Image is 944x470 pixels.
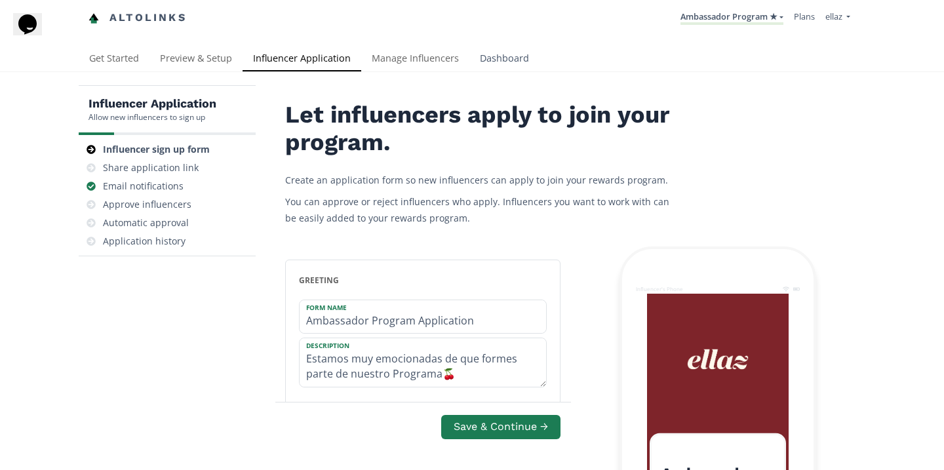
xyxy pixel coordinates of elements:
span: greeting [299,275,339,286]
div: Application history [103,235,186,248]
p: Create an application form so new influencers can apply to join your rewards program. [285,172,678,188]
a: Manage Influencers [361,47,469,73]
div: Share application link [103,161,199,174]
a: Get Started [79,47,149,73]
button: Save & Continue → [441,415,560,439]
div: Influencer sign up form [103,143,210,156]
textarea: Estamos muy emocionadas de que formes parte de nuestro Programa🍒 [300,338,546,387]
label: Form Name [300,300,533,312]
div: Email notifications [103,180,184,193]
div: Allow new influencers to sign up [88,111,216,123]
h5: Influencer Application [88,96,216,111]
span: ellaz [825,10,842,22]
a: Ambassador Program ★ [680,10,783,25]
iframe: chat widget [13,13,55,52]
p: You can approve or reject influencers who apply. Influencers you want to work with can be easily ... [285,193,678,226]
a: Influencer Application [243,47,361,73]
a: Plans [794,10,815,22]
a: ellaz [825,10,850,26]
label: Description [300,338,533,350]
h2: Let influencers apply to join your program. [285,102,678,156]
img: nKmKAABZpYV7 [680,321,755,397]
a: Preview & Setup [149,47,243,73]
div: Influencer's Phone [636,285,683,292]
div: Automatic approval [103,216,189,229]
div: Approve influencers [103,198,191,211]
a: Altolinks [88,7,187,29]
img: favicon-32x32.png [88,13,99,24]
a: Dashboard [469,47,540,73]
